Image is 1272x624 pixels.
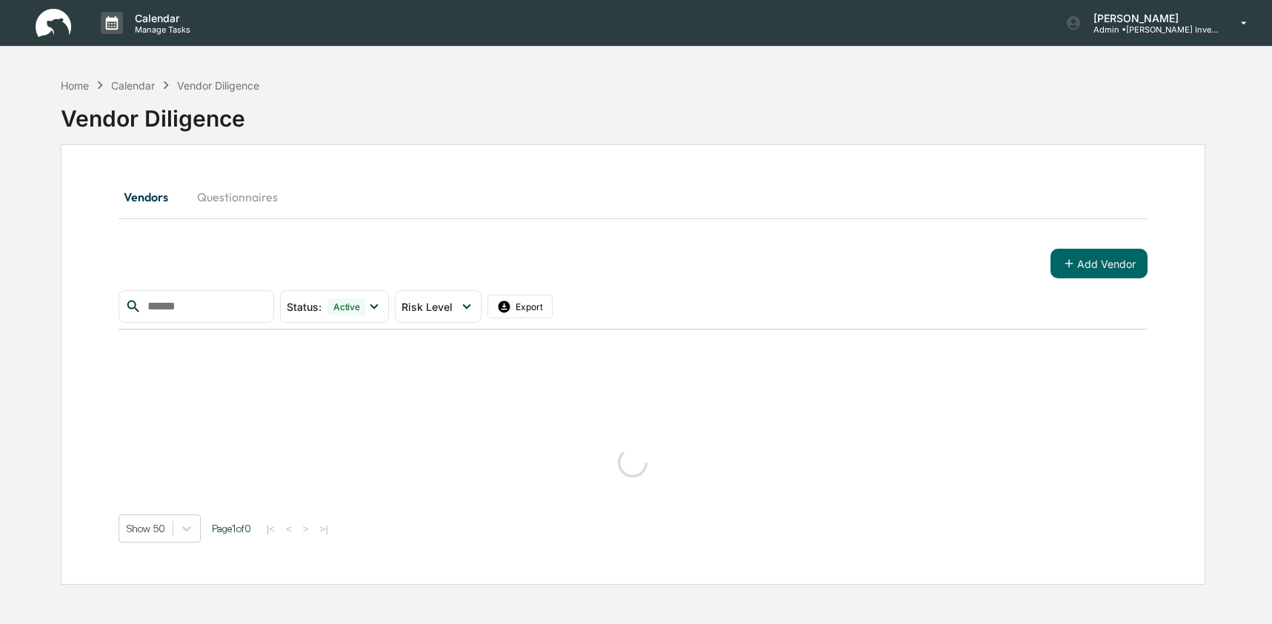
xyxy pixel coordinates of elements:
button: > [299,523,313,535]
p: Calendar [123,12,198,24]
div: Vendor Diligence [61,93,1205,132]
div: Vendor Diligence [177,79,259,92]
button: |< [262,523,279,535]
span: Risk Level [402,301,453,313]
div: Active [327,298,366,315]
span: Page 1 of 0 [212,523,251,534]
button: >| [316,523,333,535]
img: logo [36,9,71,38]
button: Questionnaires [185,179,290,215]
div: Home [61,79,89,92]
p: Manage Tasks [123,24,198,35]
div: secondary tabs example [119,179,1148,215]
button: Vendors [119,179,185,215]
div: Calendar [111,79,155,92]
p: [PERSON_NAME] [1082,12,1219,24]
button: < [282,523,296,535]
button: Export [487,295,553,318]
span: Status : [287,301,322,313]
button: Add Vendor [1050,249,1148,278]
p: Admin • [PERSON_NAME] Investment Advisory [1082,24,1219,35]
